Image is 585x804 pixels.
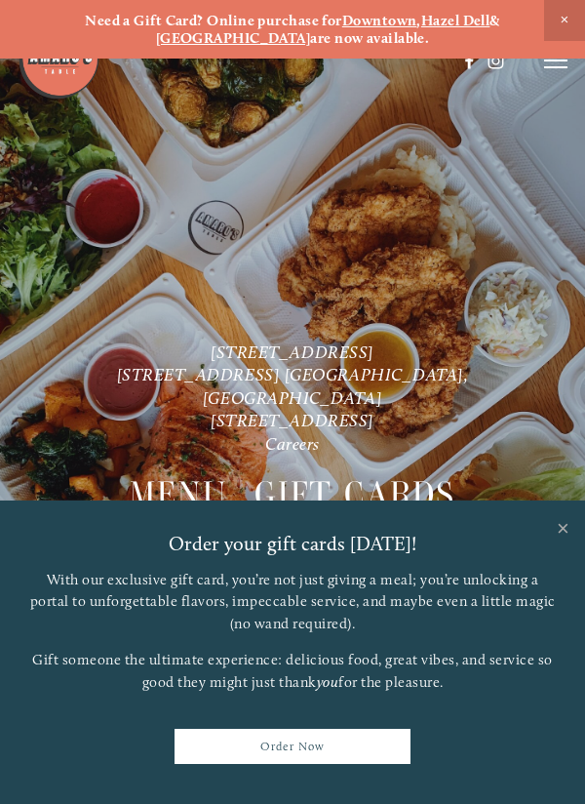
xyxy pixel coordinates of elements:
h1: Order your gift cards [DATE]! [169,534,417,553]
strong: , [416,12,420,29]
a: [STREET_ADDRESS] [GEOGRAPHIC_DATA], [GEOGRAPHIC_DATA] [117,364,473,407]
strong: Need a Gift Card? Online purchase for [85,12,342,29]
a: Order Now [175,729,410,764]
a: Close [544,503,582,558]
a: Hazel Dell [421,12,490,29]
img: Amaro's Table [18,18,100,100]
strong: & [489,12,499,29]
a: [GEOGRAPHIC_DATA] [156,29,311,47]
p: Gift someone the ultimate experience: delicious food, great vibes, and service so good they might... [29,649,556,693]
em: you [317,673,339,691]
p: With our exclusive gift card, you’re not just giving a meal; you’re unlocking a portal to unforge... [29,569,556,635]
a: [STREET_ADDRESS] [211,342,374,362]
a: Downtown [342,12,417,29]
strong: are now available. [310,29,429,47]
